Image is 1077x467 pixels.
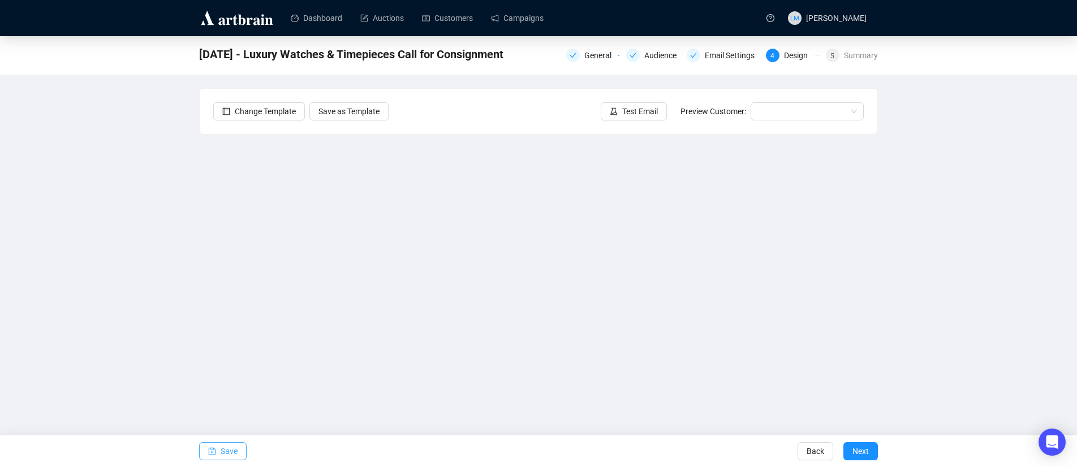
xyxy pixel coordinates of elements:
[784,49,815,62] div: Design
[221,435,238,467] span: Save
[806,14,867,23] span: [PERSON_NAME]
[630,52,636,59] span: check
[610,107,618,115] span: experiment
[199,442,247,460] button: Save
[626,49,679,62] div: Audience
[852,435,869,467] span: Next
[843,442,878,460] button: Next
[687,49,759,62] div: Email Settings
[830,52,834,60] span: 5
[601,102,667,120] button: Test Email
[766,14,774,22] span: question-circle
[235,105,296,118] span: Change Template
[644,49,683,62] div: Audience
[680,107,746,116] span: Preview Customer:
[690,52,697,59] span: check
[222,107,230,115] span: layout
[790,13,799,23] span: LM
[566,49,619,62] div: General
[798,442,833,460] button: Back
[807,435,824,467] span: Back
[1039,429,1066,456] div: Open Intercom Messenger
[844,49,878,62] div: Summary
[584,49,618,62] div: General
[622,105,658,118] span: Test Email
[208,447,216,455] span: save
[570,52,576,59] span: check
[199,45,503,63] span: 8-14-2025 - Luxury Watches & Timepieces Call for Consignment
[199,9,275,27] img: logo
[360,3,404,33] a: Auctions
[770,52,774,60] span: 4
[422,3,473,33] a: Customers
[826,49,878,62] div: 5Summary
[291,3,342,33] a: Dashboard
[766,49,819,62] div: 4Design
[309,102,389,120] button: Save as Template
[318,105,380,118] span: Save as Template
[213,102,305,120] button: Change Template
[491,3,544,33] a: Campaigns
[705,49,761,62] div: Email Settings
